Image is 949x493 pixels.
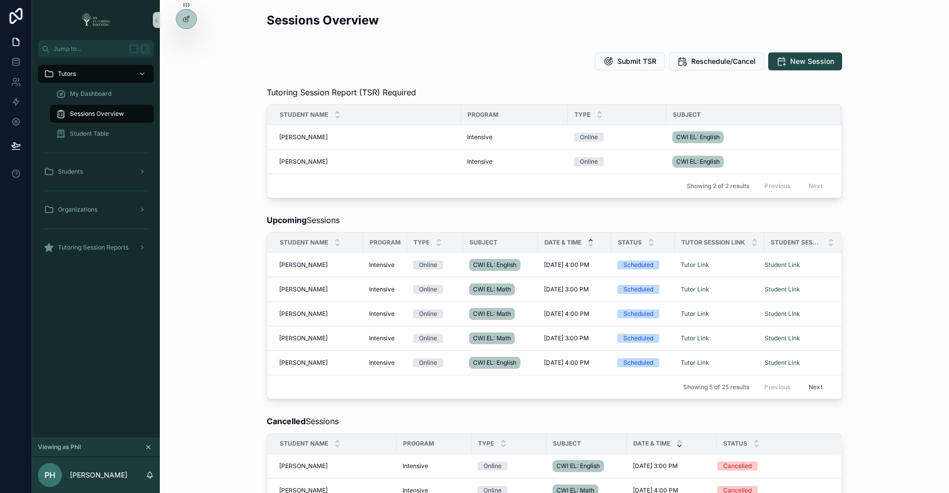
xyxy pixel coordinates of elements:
span: [PERSON_NAME] [279,158,328,166]
a: Students [38,163,154,181]
span: [DATE] 3:00 PM [544,334,589,342]
span: [DATE] 4:00 PM [544,359,589,367]
span: Type [574,111,590,119]
a: Student Link [765,334,800,342]
a: Organizations [38,201,154,219]
span: Student Name [280,440,328,448]
div: Online [483,462,501,471]
span: CWI EL: English [676,133,720,141]
span: Intensive [369,359,395,367]
button: Reschedule/Cancel [669,52,764,70]
a: Tutor Link [681,261,709,268]
div: Scheduled [623,358,653,367]
span: Tutor Session Link [681,239,745,246]
span: [DATE] 4:00 PM [544,261,589,269]
span: CWI EL: English [556,462,600,470]
div: Online [419,334,437,343]
span: Student Session Link [771,239,822,246]
button: Jump to...K [38,40,154,58]
span: Intensive [403,462,428,470]
a: Tutors [38,65,154,83]
div: scrollable content [32,58,160,269]
span: Program [403,440,434,448]
span: [PERSON_NAME] [279,133,328,141]
span: [PERSON_NAME] [279,261,328,269]
span: [DATE] 4:00 PM [544,310,589,318]
span: [DATE] 3:00 PM [544,285,589,293]
span: Intensive [467,158,492,166]
strong: Upcoming [267,215,307,225]
a: Student Link [765,359,800,366]
span: Tutoring Session Reports [58,244,128,251]
a: Student Link [765,310,800,317]
span: PH [44,469,55,481]
span: Viewing as Phil [38,443,81,451]
div: Online [580,133,598,142]
div: Scheduled [623,285,653,294]
span: Showing 2 of 2 results [687,182,749,190]
strong: Cancelled [267,416,306,426]
span: Sessions [267,415,339,427]
span: Reschedule/Cancel [691,56,756,66]
a: Student Table [50,125,154,143]
span: CWI EL: Math [473,285,511,293]
button: Submit TSR [595,52,665,70]
span: Students [58,168,83,176]
span: Intensive [369,334,395,342]
span: [PERSON_NAME] [279,285,328,293]
span: Showing 5 of 25 results [683,383,749,391]
div: Scheduled [623,260,653,269]
div: Online [419,309,437,318]
span: Sessions Overview [70,110,124,118]
span: Student Table [70,130,109,138]
button: New Session [768,52,842,70]
div: Cancelled [723,462,752,471]
span: Type [478,440,494,448]
span: Tutors [58,70,76,78]
div: Online [419,285,437,294]
span: Date & Time [633,440,670,448]
span: Organizations [58,206,97,214]
span: Sessions [267,214,340,226]
span: New Session [790,56,834,66]
a: Tutor Link [681,334,709,342]
span: CWI EL: Math [473,334,511,342]
span: [DATE] 3:00 PM [633,462,678,470]
a: Tutor Link [681,359,709,366]
span: CWI EL: English [473,261,516,269]
a: Sessions Overview [50,105,154,123]
span: [PERSON_NAME] [279,334,328,342]
span: Date & Time [544,239,581,246]
span: Intensive [369,310,395,318]
span: Status [618,239,642,246]
span: Subject [553,440,581,448]
a: Student Link [765,285,800,293]
div: Online [419,260,437,269]
div: Scheduled [623,309,653,318]
span: Program [468,111,498,119]
div: Online [580,157,598,166]
span: Tutoring Session Report (TSR) Required [267,86,416,98]
span: [PERSON_NAME] [279,462,328,470]
span: [DATE] 4:00 PM [841,158,887,166]
button: Next [802,379,830,395]
a: My Dashboard [50,85,154,103]
span: Status [723,440,747,448]
div: Scheduled [623,334,653,343]
img: App logo [78,12,113,28]
span: [PERSON_NAME] [279,310,328,318]
span: K [141,45,149,53]
p: [PERSON_NAME] [70,470,127,480]
span: [PERSON_NAME] [279,359,328,367]
a: Tutoring Session Reports [38,239,154,256]
span: Intensive [369,285,395,293]
span: CWI EL: Math [473,310,511,318]
span: Intensive [369,261,395,269]
span: [DATE] 3:00 PM [841,133,886,141]
span: Student Name [280,111,328,119]
span: Jump to... [53,45,125,53]
span: CWI EL: English [473,359,516,367]
div: Online [419,358,437,367]
span: My Dashboard [70,90,111,98]
a: Tutor Link [681,310,709,317]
